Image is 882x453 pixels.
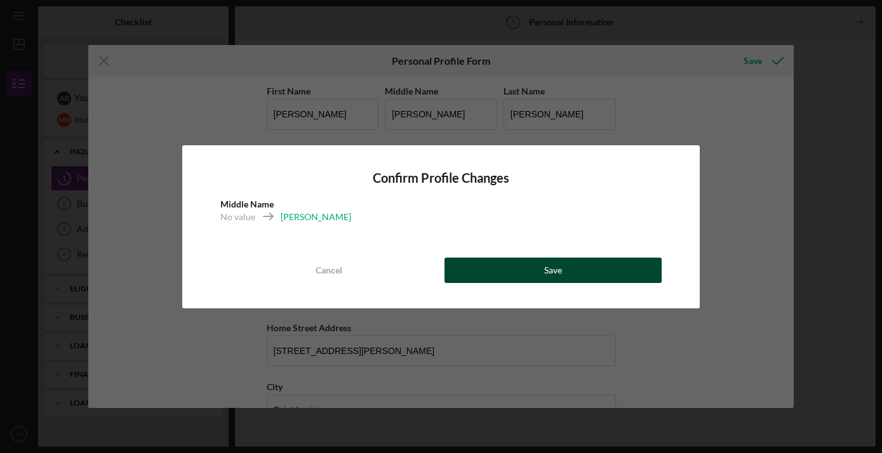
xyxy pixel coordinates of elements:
[544,258,562,283] div: Save
[220,171,662,185] h4: Confirm Profile Changes
[444,258,662,283] button: Save
[281,211,351,223] div: [PERSON_NAME]
[316,258,342,283] div: Cancel
[220,199,274,209] b: Middle Name
[220,258,438,283] button: Cancel
[220,211,255,223] div: No value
